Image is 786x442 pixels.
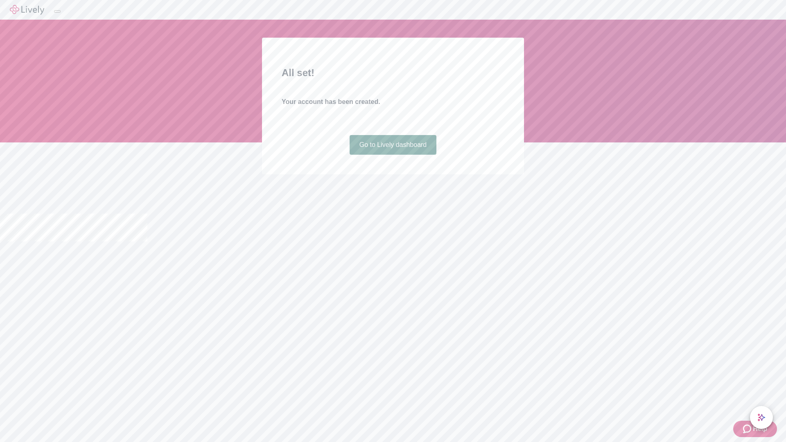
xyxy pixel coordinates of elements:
[10,5,44,15] img: Lively
[350,135,437,155] a: Go to Lively dashboard
[282,97,504,107] h4: Your account has been created.
[750,406,773,429] button: chat
[282,65,504,80] h2: All set!
[733,421,777,437] button: Zendesk support iconHelp
[54,10,61,13] button: Log out
[757,413,766,422] svg: Lively AI Assistant
[753,424,767,434] span: Help
[743,424,753,434] svg: Zendesk support icon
